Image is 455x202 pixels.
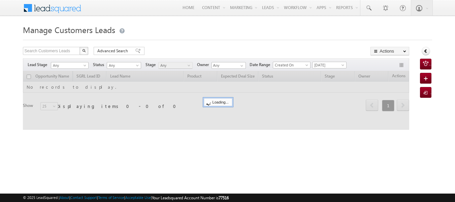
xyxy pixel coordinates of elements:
[237,62,245,69] a: Show All Items
[159,62,191,68] span: Any
[70,195,97,200] a: Contact Support
[219,195,229,200] span: 77516
[158,62,193,69] a: Any
[145,62,158,68] span: Stage
[97,48,130,54] span: Advanced Search
[51,62,86,68] span: Any
[312,62,347,68] a: [DATE]
[273,62,311,68] a: Created On
[98,195,124,200] a: Terms of Service
[82,49,86,52] img: Search
[273,62,308,68] span: Created On
[204,98,232,106] div: Loading...
[93,62,107,68] span: Status
[60,195,69,200] a: About
[212,62,246,69] input: Type to Search
[250,62,273,68] span: Date Range
[152,195,229,200] span: Your Leadsquared Account Number is
[107,62,141,69] a: Any
[125,195,151,200] a: Acceptable Use
[370,47,409,55] button: Actions
[107,62,139,68] span: Any
[28,62,50,68] span: Lead Stage
[197,62,212,68] span: Owner
[23,195,229,201] span: © 2025 LeadSquared | | | | |
[23,24,115,35] span: Manage Customers Leads
[313,62,345,68] span: [DATE]
[51,62,89,69] a: Any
